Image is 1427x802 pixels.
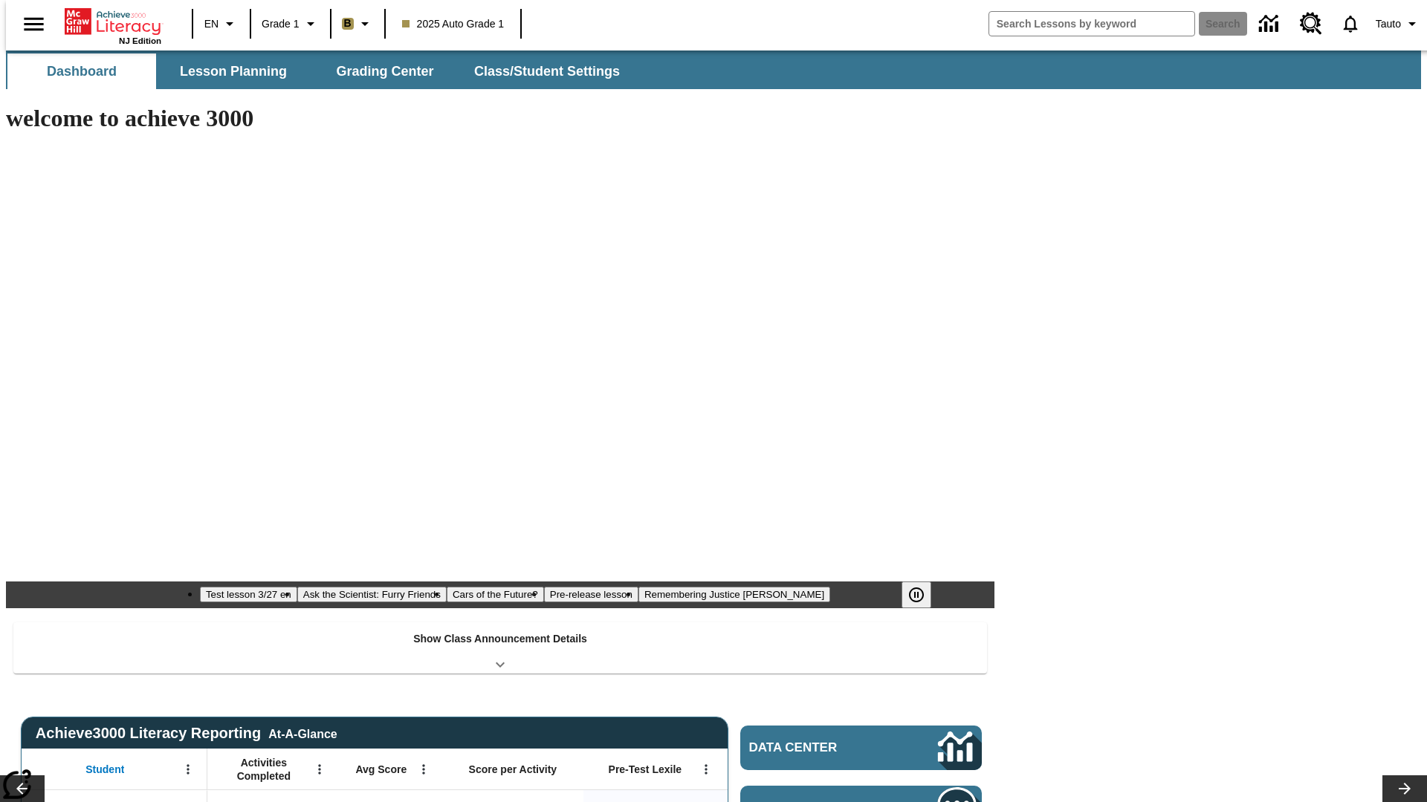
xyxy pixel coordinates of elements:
[1376,16,1401,32] span: Tauto
[6,50,1421,89] div: SubNavbar
[200,587,297,602] button: Slide 1 Test lesson 3/27 en
[13,622,987,674] div: Show Class Announcement Details
[65,7,161,36] a: Home
[902,581,931,608] button: Pause
[1291,4,1331,44] a: Resource Center, Will open in new tab
[344,14,352,33] span: B
[474,63,620,80] span: Class/Student Settings
[204,16,219,32] span: EN
[469,763,557,776] span: Score per Activity
[268,725,337,741] div: At-A-Glance
[180,63,287,80] span: Lesson Planning
[412,758,435,780] button: Open Menu
[262,16,300,32] span: Grade 1
[989,12,1194,36] input: search field
[695,758,717,780] button: Open Menu
[1250,4,1291,45] a: Data Center
[256,10,326,37] button: Grade: Grade 1, Select a grade
[36,725,337,742] span: Achieve3000 Literacy Reporting
[6,105,994,132] h1: welcome to achieve 3000
[159,53,308,89] button: Lesson Planning
[85,763,124,776] span: Student
[6,53,633,89] div: SubNavbar
[7,53,156,89] button: Dashboard
[177,758,199,780] button: Open Menu
[215,756,313,783] span: Activities Completed
[740,726,982,770] a: Data Center
[308,758,331,780] button: Open Menu
[447,587,544,602] button: Slide 3 Cars of the Future?
[297,587,447,602] button: Slide 2 Ask the Scientist: Furry Friends
[198,10,245,37] button: Language: EN, Select a language
[12,2,56,46] button: Open side menu
[1382,775,1427,802] button: Lesson carousel, Next
[638,587,830,602] button: Slide 5 Remembering Justice O'Connor
[311,53,459,89] button: Grading Center
[65,5,161,45] div: Home
[1331,4,1370,43] a: Notifications
[336,63,433,80] span: Grading Center
[119,36,161,45] span: NJ Edition
[402,16,505,32] span: 2025 Auto Grade 1
[336,10,380,37] button: Boost Class color is light brown. Change class color
[462,53,632,89] button: Class/Student Settings
[413,631,587,647] p: Show Class Announcement Details
[749,740,888,755] span: Data Center
[902,581,946,608] div: Pause
[355,763,407,776] span: Avg Score
[544,587,638,602] button: Slide 4 Pre-release lesson
[609,763,682,776] span: Pre-Test Lexile
[47,63,117,80] span: Dashboard
[1370,10,1427,37] button: Profile/Settings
